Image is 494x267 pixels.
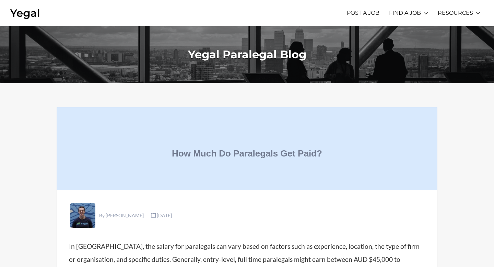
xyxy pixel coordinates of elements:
a: By [PERSON_NAME] [99,212,144,218]
img: Photo [69,202,96,229]
span: [DATE] [151,211,172,220]
a: POST A JOB [347,3,379,22]
a: How Much Do Paralegals Get Paid? [57,131,437,176]
a: RESOURCES [438,3,473,22]
a: FIND A JOB [389,3,421,22]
